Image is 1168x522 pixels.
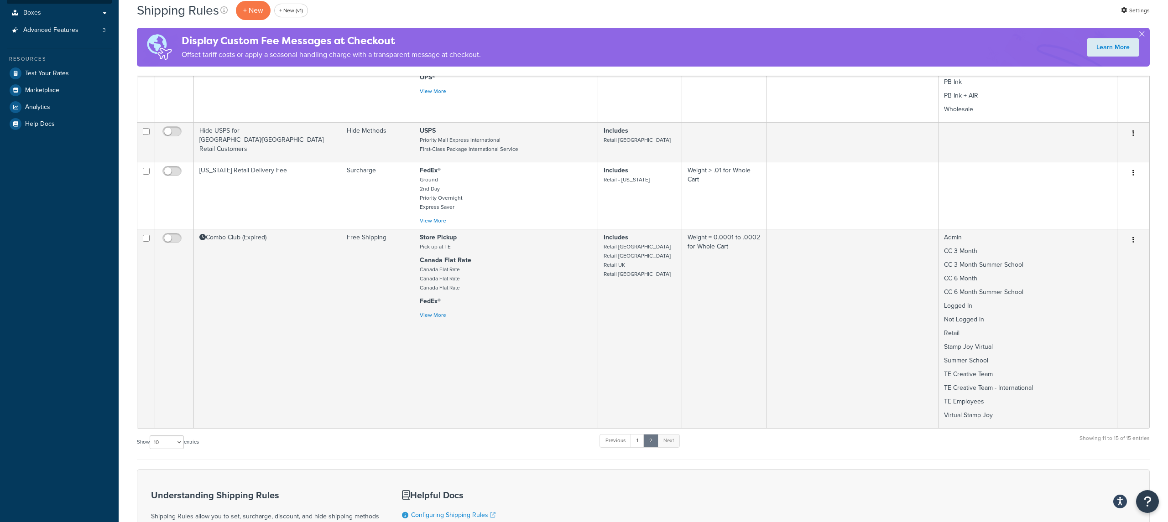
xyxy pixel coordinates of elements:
span: Advanced Features [23,26,78,34]
p: CC 3 Month Summer School [944,260,1111,269]
span: Analytics [25,103,50,111]
td: Weight > .01 for Whole Cart [682,162,766,229]
small: Ground 2nd Day Priority Overnight Express Saver [420,176,462,211]
p: TE Creative Team - International [944,383,1111,393]
button: Open Resource Center [1136,490,1159,513]
span: Boxes [23,9,41,17]
td: [US_STATE] Retail Delivery Fee [194,162,341,229]
label: Show entries [137,435,199,449]
td: Combo Club (Expired) [194,229,341,428]
h3: Understanding Shipping Rules [151,490,379,500]
td: Free Shipping [341,229,414,428]
a: Learn More [1087,38,1139,57]
a: Help Docs [7,116,112,132]
a: View More [420,87,446,95]
a: Marketplace [7,82,112,98]
p: Stamp Joy Virtual [944,342,1111,351]
strong: Canada Flat Rate [420,255,471,265]
p: PB Ink + AIR [944,91,1111,100]
p: TE Creative Team [944,370,1111,379]
span: 3 [103,26,106,34]
a: 1 [631,434,644,448]
strong: Store Pickup [420,233,457,242]
select: Showentries [150,435,184,449]
a: Next [657,434,680,448]
h1: Shipping Rules [137,1,219,19]
a: Configuring Shipping Rules [411,510,495,520]
h3: Helpful Docs [402,490,552,500]
a: Analytics [7,99,112,115]
a: 2 [643,434,658,448]
p: Summer School [944,356,1111,365]
a: Advanced Features 3 [7,22,112,39]
p: Virtual Stamp Joy [944,411,1111,420]
strong: FedEx® [420,165,441,175]
strong: Includes [604,233,628,242]
strong: Includes [604,126,628,135]
a: + New (v1) [274,4,308,17]
div: Resources [7,55,112,63]
small: Retail [GEOGRAPHIC_DATA] [604,136,671,144]
small: Retail [GEOGRAPHIC_DATA] Retail [GEOGRAPHIC_DATA] Retail UK Retail [GEOGRAPHIC_DATA] [604,243,671,278]
a: View More [420,217,446,225]
a: Test Your Rates [7,65,112,82]
a: Boxes [7,5,112,21]
p: PB Ink [944,78,1111,87]
p: Offset tariff costs or apply a seasonal handling charge with a transparent message at checkout. [182,48,481,61]
p: CC 3 Month [944,247,1111,256]
p: + New [236,1,271,20]
p: CC 6 Month Summer School [944,288,1111,297]
strong: UPS® [420,72,435,82]
a: View More [420,311,446,319]
p: CC 6 Month [944,274,1111,283]
td: Hide USPS for [GEOGRAPHIC_DATA]/[GEOGRAPHIC_DATA] Retail Customers [194,122,341,162]
strong: USPS [420,126,436,135]
td: Admin [939,229,1117,428]
p: Not Logged In [944,315,1111,324]
small: Retail - [US_STATE] [604,176,650,184]
p: TE Employees [944,397,1111,406]
p: Retail [944,329,1111,338]
small: Canada Flat Rate Canada Flat Rate Canada Flat Rate [420,265,460,292]
h4: Display Custom Fee Messages at Checkout [182,33,481,48]
li: Advanced Features [7,22,112,39]
td: Hide Methods [341,122,414,162]
p: Logged In [944,301,1111,310]
strong: Includes [604,165,628,175]
p: Wholesale [944,105,1111,114]
small: Pick up at TE [420,243,451,251]
a: Previous [600,434,631,448]
span: Test Your Rates [25,70,69,78]
td: Surcharge [341,162,414,229]
small: Priority Mail Express International First-Class Package International Service [420,136,518,153]
td: Weight = 0.0001 to .0002 for Whole Cart [682,229,766,428]
strong: FedEx® [420,296,441,306]
span: Help Docs [25,120,55,128]
a: Settings [1121,4,1150,17]
span: Marketplace [25,87,59,94]
img: duties-banner-06bc72dcb5fe05cb3f9472aba00be2ae8eb53ab6f0d8bb03d382ba314ac3c341.png [137,28,182,67]
div: Showing 11 to 15 of 15 entries [1079,433,1150,453]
